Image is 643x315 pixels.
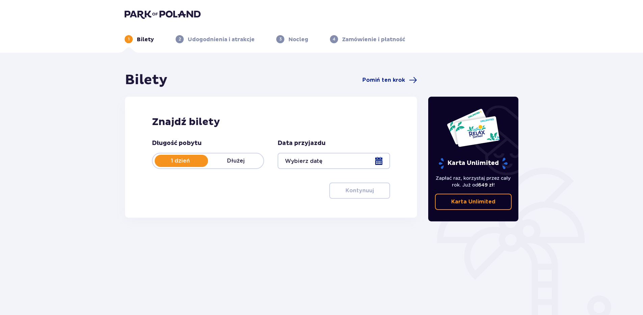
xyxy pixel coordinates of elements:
div: 2Udogodnienia i atrakcje [176,35,255,43]
p: Zapłać raz, korzystaj przez cały rok. Już od ! [435,175,512,188]
p: Data przyjazdu [278,139,326,147]
p: Bilety [137,36,154,43]
p: 4 [333,36,335,42]
h1: Bilety [125,72,168,89]
h2: Znajdź bilety [152,116,390,128]
span: 649 zł [478,182,493,188]
img: Park of Poland logo [125,9,201,19]
div: 1Bilety [125,35,154,43]
p: Karta Unlimited [438,157,508,169]
p: Zamówienie i płatność [342,36,405,43]
p: Udogodnienia i atrakcje [188,36,255,43]
p: Dłużej [208,157,263,165]
div: 4Zamówienie i płatność [330,35,405,43]
a: Pomiń ten krok [362,76,417,84]
p: 1 [128,36,130,42]
p: Kontynuuj [345,187,374,194]
span: Pomiń ten krok [362,76,405,84]
p: 3 [279,36,282,42]
p: Nocleg [288,36,308,43]
p: Długość pobytu [152,139,202,147]
p: 2 [179,36,181,42]
div: 3Nocleg [276,35,308,43]
button: Kontynuuj [329,183,390,199]
p: 1 dzień [153,157,208,165]
img: Dwie karty całoroczne do Suntago z napisem 'UNLIMITED RELAX', na białym tle z tropikalnymi liśćmi... [446,108,500,147]
p: Karta Unlimited [451,198,495,205]
a: Karta Unlimited [435,194,512,210]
